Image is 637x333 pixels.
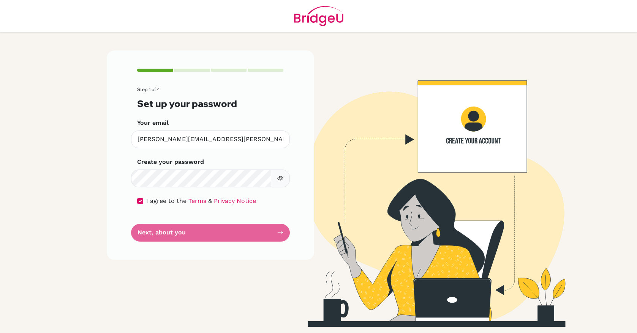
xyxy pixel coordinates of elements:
[137,157,204,166] label: Create your password
[146,197,187,204] span: I agree to the
[588,310,629,329] iframe: Opens a widget where you can find more information
[137,98,284,109] h3: Set up your password
[214,197,256,204] a: Privacy Notice
[208,197,212,204] span: &
[137,86,160,92] span: Step 1 of 4
[131,130,290,148] input: Insert your email*
[137,118,169,127] label: Your email
[188,197,206,204] a: Terms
